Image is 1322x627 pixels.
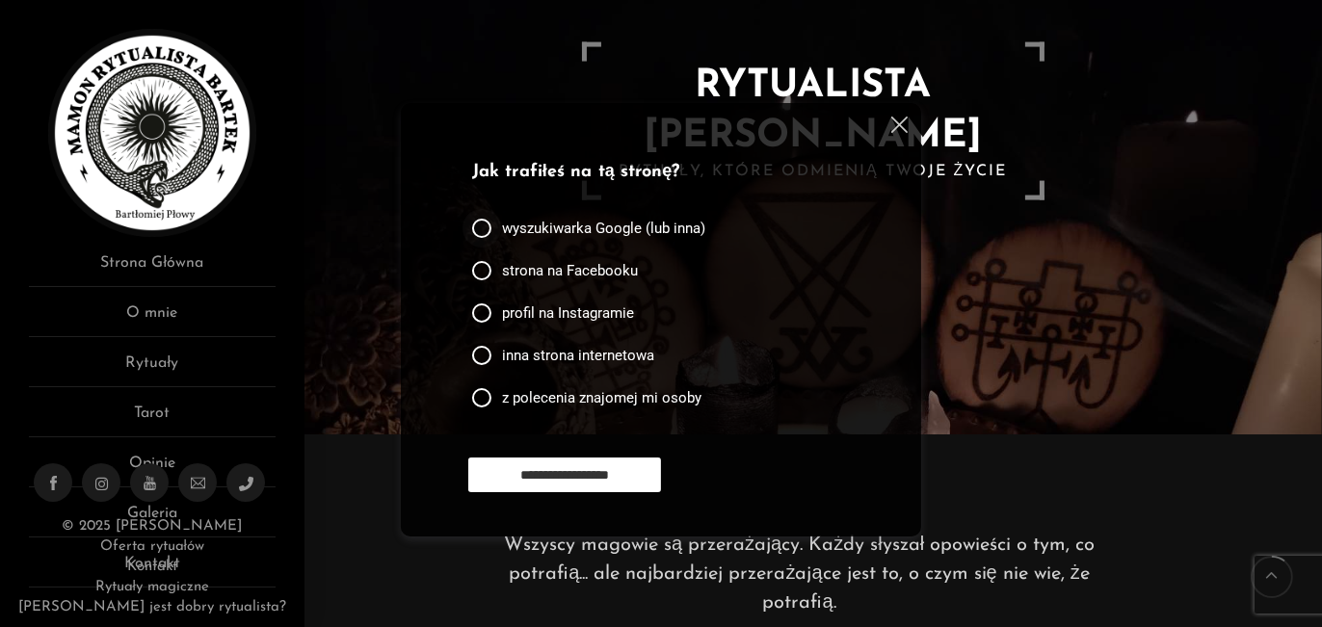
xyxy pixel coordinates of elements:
a: [PERSON_NAME] jest dobry rytualista? [18,600,286,614]
a: Tarot [29,402,276,437]
a: O mnie [29,301,276,337]
p: Wszyscy magowie są przerażający. Każdy słyszał opowieści o tym, co potrafią... ale najbardziej pr... [484,531,1116,617]
a: Strona Główna [29,251,276,287]
span: inna strona internetowa [502,346,654,365]
a: Oferta rytuałów [100,539,204,554]
span: z polecenia znajomej mi osoby [502,388,701,407]
p: Jak trafiłeś na tą stronę? [472,160,842,186]
a: Rytuały magiczne [95,580,209,594]
span: profil na Instagramie [502,303,634,323]
a: Opinie [29,452,276,487]
h1: RYTUALISTA [PERSON_NAME] [601,61,1025,161]
a: Rytuały [29,352,276,387]
span: wyszukiwarka Google (lub inna) [502,219,705,238]
img: Rytualista Bartek [48,29,256,237]
img: cross.svg [891,117,908,133]
a: Kontakt [127,560,177,574]
span: strona na Facebooku [502,261,638,280]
